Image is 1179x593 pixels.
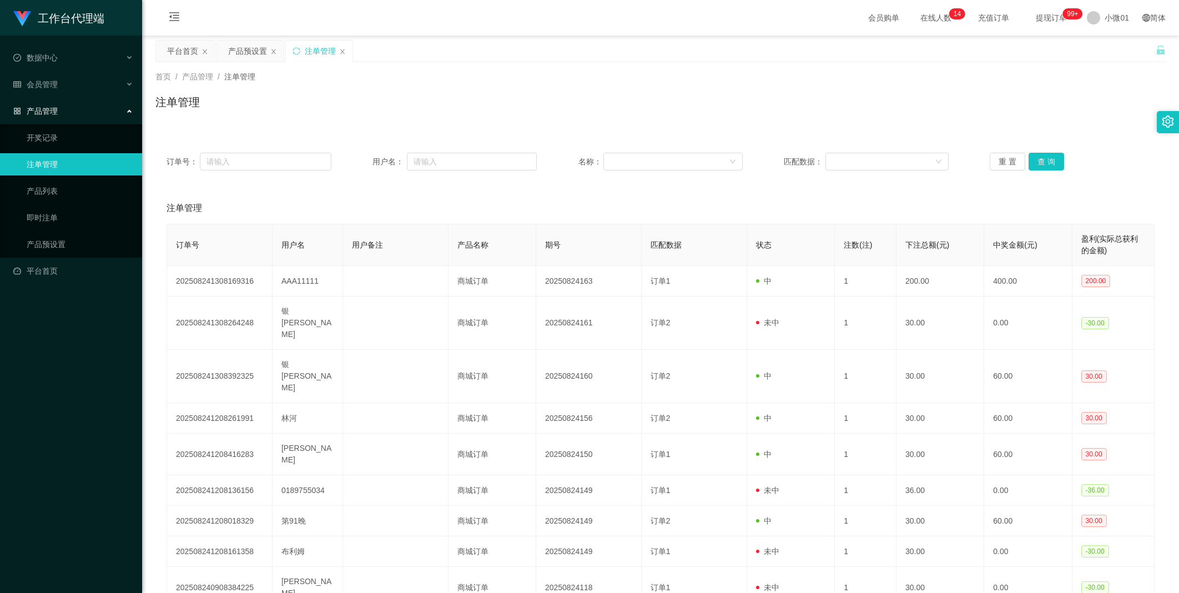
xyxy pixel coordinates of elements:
i: 图标： global [1142,14,1150,22]
a: 工作台代理端 [13,13,104,22]
td: 林河 [273,403,343,434]
i: 图标： 同步 [293,47,300,55]
td: 20250824161 [536,296,642,350]
td: 202508241208161358 [167,536,273,567]
span: 产品名称 [457,240,488,249]
span: 用户备注 [352,240,383,249]
span: -30.00 [1081,545,1109,557]
span: / [175,72,178,81]
td: 银[PERSON_NAME] [273,296,343,350]
td: 30.00 [896,350,984,403]
i: 图标： 向下 [935,158,942,166]
span: 200.00 [1081,275,1111,287]
td: 1 [835,403,896,434]
td: 1 [835,434,896,475]
font: 数据中心 [27,53,58,62]
td: 布利姆 [273,536,343,567]
span: 首页 [155,72,171,81]
td: 200.00 [896,266,984,296]
span: 匹配数据 [651,240,682,249]
span: 30.00 [1081,448,1107,460]
i: 图标： 关闭 [339,48,346,55]
button: 重 置 [990,153,1025,170]
p: 1 [954,8,958,19]
font: 简体 [1150,13,1166,22]
td: 商城订单 [449,350,536,403]
td: 1 [835,266,896,296]
span: 期号 [545,240,561,249]
span: 订单号： [167,156,200,168]
td: 20250824149 [536,536,642,567]
td: 1 [835,506,896,536]
sup: 14 [949,8,965,19]
font: 未中 [764,318,779,327]
input: 请输入 [407,153,537,170]
span: 订单2 [651,371,671,380]
i: 图标： 向下 [729,158,736,166]
a: 产品列表 [27,180,133,202]
i: 图标： check-circle-o [13,54,21,62]
font: 中 [764,516,772,525]
td: 1 [835,536,896,567]
td: 商城订单 [449,434,536,475]
a: 产品预设置 [27,233,133,255]
span: 中奖金额(元) [993,240,1037,249]
td: 202508241208261991 [167,403,273,434]
td: 0189755034 [273,475,343,506]
span: 状态 [756,240,772,249]
i: 图标： table [13,81,21,88]
div: 产品预设置 [228,41,267,62]
span: 产品管理 [182,72,213,81]
h1: 注单管理 [155,94,200,110]
td: 20250824156 [536,403,642,434]
font: 中 [764,277,772,285]
span: 30.00 [1081,370,1107,383]
font: 未中 [764,486,779,495]
button: 查 询 [1029,153,1064,170]
div: 平台首页 [167,41,198,62]
span: -30.00 [1081,317,1109,329]
td: 商城订单 [449,475,536,506]
span: 订单1 [651,583,671,592]
span: 名称： [578,156,603,168]
font: 充值订单 [978,13,1009,22]
span: 订单号 [176,240,199,249]
td: 0.00 [984,536,1072,567]
td: 商城订单 [449,403,536,434]
td: AAA11111 [273,266,343,296]
div: 注单管理 [305,41,336,62]
td: [PERSON_NAME] [273,434,343,475]
font: 提现订单 [1036,13,1067,22]
span: 盈利(实际总获利的金额) [1081,234,1138,255]
font: 未中 [764,583,779,592]
span: 订单1 [651,486,671,495]
h1: 工作台代理端 [38,1,104,36]
span: 注数(注) [844,240,872,249]
span: 下注总额(元) [905,240,949,249]
td: 36.00 [896,475,984,506]
span: 订单2 [651,318,671,327]
span: 订单2 [651,414,671,423]
a: 即时注单 [27,207,133,229]
td: 400.00 [984,266,1072,296]
td: 商城订单 [449,266,536,296]
span: 注单管理 [167,202,202,215]
td: 202508241208416283 [167,434,273,475]
td: 20250824160 [536,350,642,403]
i: 图标： 关闭 [201,48,208,55]
font: 中 [764,414,772,423]
i: 图标： 关闭 [270,48,277,55]
span: 用户名： [372,156,407,168]
i: 图标： 设置 [1162,115,1174,128]
td: 60.00 [984,506,1072,536]
td: 商城订单 [449,506,536,536]
td: 60.00 [984,434,1072,475]
input: 请输入 [200,153,331,170]
span: 30.00 [1081,515,1107,527]
td: 30.00 [896,434,984,475]
font: 在线人数 [920,13,951,22]
span: 30.00 [1081,412,1107,424]
td: 银[PERSON_NAME] [273,350,343,403]
i: 图标： 解锁 [1156,45,1166,55]
span: 用户名 [281,240,305,249]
